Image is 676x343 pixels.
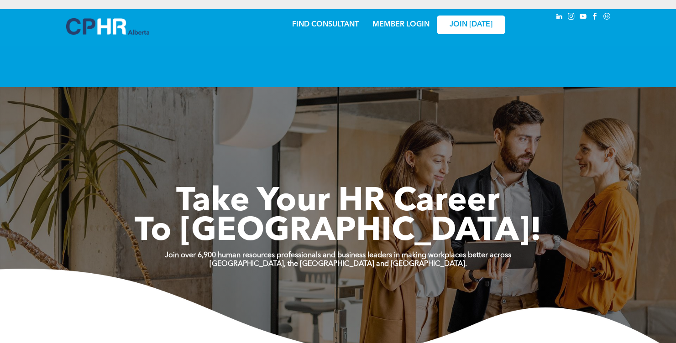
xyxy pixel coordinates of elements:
[372,21,430,28] a: MEMBER LOGIN
[450,21,493,29] span: JOIN [DATE]
[135,215,542,248] span: To [GEOGRAPHIC_DATA]!
[555,11,565,24] a: linkedin
[210,260,467,268] strong: [GEOGRAPHIC_DATA], the [GEOGRAPHIC_DATA] and [GEOGRAPHIC_DATA].
[437,16,505,34] a: JOIN [DATE]
[602,11,612,24] a: Social network
[165,252,511,259] strong: Join over 6,900 human resources professionals and business leaders in making workplaces better ac...
[66,18,149,35] img: A blue and white logo for cp alberta
[578,11,588,24] a: youtube
[566,11,576,24] a: instagram
[590,11,600,24] a: facebook
[176,186,500,218] span: Take Your HR Career
[292,21,359,28] a: FIND CONSULTANT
